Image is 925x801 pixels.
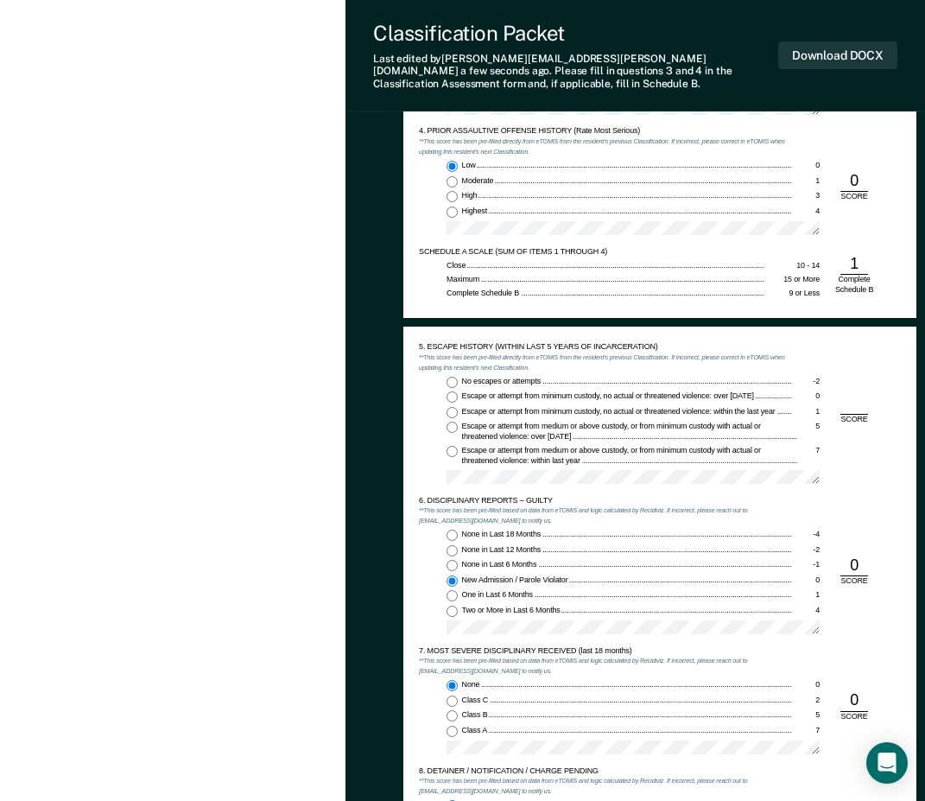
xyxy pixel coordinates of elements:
div: 9 or Less [764,289,820,299]
div: Complete Schedule B [833,275,875,295]
em: **This score has been pre-filled directly from eTOMIS from the resident's previous Classification... [419,353,784,372]
div: Classification Packet [373,21,778,46]
input: Class B5 [447,710,458,722]
input: Class A7 [447,726,458,737]
div: 4 [792,207,820,217]
span: Escape or attempt from minimum custody, no actual or threatened violence: within the last year [462,407,777,416]
input: Highest4 [447,207,458,218]
input: New Admission / Parole Violator0 [447,575,458,587]
div: 7 [792,726,820,736]
span: Class B [462,710,490,719]
div: SCORE [833,712,875,722]
span: One in Last 6 Months [462,590,535,599]
span: Highest [462,207,489,215]
input: No escapes or attempts-2 [447,377,458,388]
input: Escape or attempt from minimum custody, no actual or threatened violence: over [DATE]0 [447,391,458,403]
div: 7. MOST SEVERE DISCIPLINARY RECEIVED (last 18 months) [419,646,792,657]
span: Close [447,261,467,270]
input: None in Last 6 Months-1 [447,560,458,571]
div: Last edited by [PERSON_NAME][EMAIL_ADDRESS][PERSON_NAME][DOMAIN_NAME] . Please fill in questions ... [373,53,778,90]
div: 1 [792,407,820,417]
div: Open Intercom Messenger [866,742,908,784]
span: None in Last 6 Months [462,560,539,569]
div: 0 [792,680,820,690]
div: 5 [797,422,820,432]
span: Class A [462,726,489,734]
div: 1 [840,254,868,275]
div: 4 [792,606,820,616]
span: High [462,191,479,200]
div: 0 [792,391,820,402]
span: No escapes or attempts [462,377,542,385]
span: Complete Schedule B [447,289,521,297]
input: None in Last 18 Months-4 [447,530,458,541]
div: 6. DISCIPLINARY REPORTS – GUILTY [419,496,792,506]
div: 0 [840,690,868,711]
em: **This score has been pre-filled directly from eTOMIS from the resident's previous Classification... [419,137,784,156]
span: Escape or attempt from medium or above custody, or from minimum custody with actual or threatened... [462,446,761,465]
div: 0 [840,556,868,576]
div: 2 [792,696,820,706]
span: Class C [462,696,490,704]
div: 5 [792,710,820,721]
input: None0 [447,680,458,691]
div: 3 [792,191,820,201]
span: Moderate [462,176,496,185]
div: -2 [792,545,820,556]
div: SCHEDULE A SCALE (SUM OF ITEMS 1 THROUGH 4) [419,247,792,257]
span: Two or More in Last 6 Months [462,606,562,614]
div: 10 - 14 [764,261,820,271]
div: 0 [792,161,820,171]
span: Escape or attempt from minimum custody, no actual or threatened violence: over [DATE] [462,391,756,400]
div: SCORE [833,576,875,587]
input: Class C2 [447,696,458,707]
div: SCORE [833,192,875,202]
span: None [462,680,482,689]
span: a few seconds ago [460,65,549,77]
div: 1 [792,176,820,187]
div: 15 or More [764,275,820,285]
input: Escape or attempt from medium or above custody, or from minimum custody with actual or threatened... [447,446,458,457]
span: None in Last 12 Months [462,545,542,554]
input: Escape or attempt from minimum custody, no actual or threatened violence: within the last year1 [447,407,458,418]
div: 4. PRIOR ASSAULTIVE OFFENSE HISTORY (Rate Most Serious) [419,126,792,137]
div: 7 [798,446,820,456]
span: None in Last 18 Months [462,530,542,538]
input: Two or More in Last 6 Months4 [447,606,458,617]
button: Download DOCX [778,41,897,70]
em: **This score has been pre-filled based on data from eTOMIS and logic calculated by Recidiviz. If ... [419,506,747,524]
em: **This score has been pre-filled based on data from eTOMIS and logic calculated by Recidiviz. If ... [419,657,747,675]
div: SCORE [833,415,875,425]
div: -4 [792,530,820,540]
input: One in Last 6 Months1 [447,590,458,601]
div: 8. DETAINER / NOTIFICATION / CHARGE PENDING [419,766,792,777]
div: 1 [792,590,820,601]
input: Escape or attempt from medium or above custody, or from minimum custody with actual or threatened... [447,422,458,433]
div: -1 [792,560,820,570]
span: New Admission / Parole Violator [462,575,570,584]
span: Maximum [447,275,481,283]
input: None in Last 12 Months-2 [447,545,458,556]
div: 0 [792,575,820,586]
em: **This score has been pre-filled based on data from eTOMIS and logic calculated by Recidiviz. If ... [419,777,747,795]
div: -2 [792,377,820,387]
span: Escape or attempt from medium or above custody, or from minimum custody with actual or threatened... [462,422,761,441]
input: Moderate1 [447,176,458,188]
div: 5. ESCAPE HISTORY (WITHIN LAST 5 YEARS OF INCARCERATION) [419,342,792,353]
input: Low0 [447,161,458,172]
span: Low [462,161,478,169]
div: 0 [840,171,868,192]
input: High3 [447,191,458,202]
